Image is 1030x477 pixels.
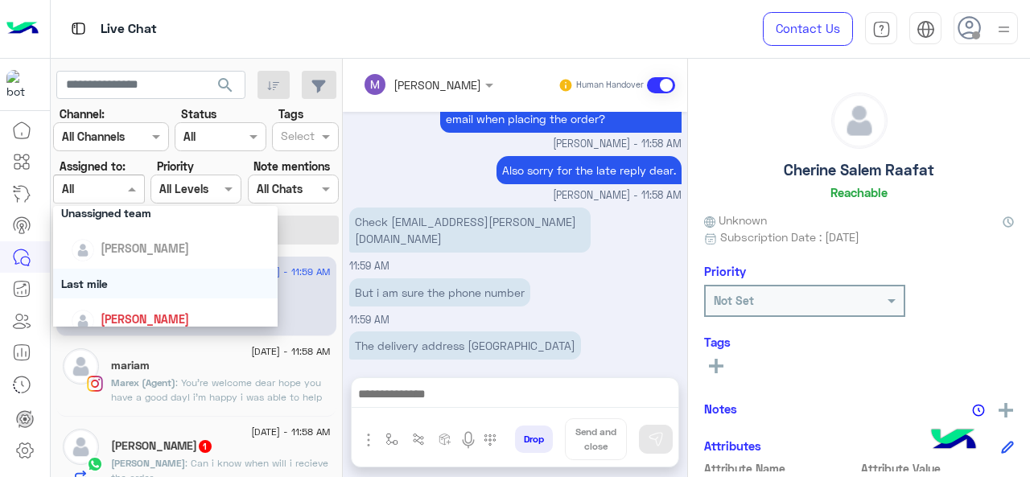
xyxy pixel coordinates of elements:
h5: mariam [111,359,150,372]
span: Unknown [704,212,767,228]
span: [PERSON_NAME] [101,312,189,326]
img: defaultAdmin.png [63,348,99,384]
small: Human Handover [576,79,644,92]
span: [PERSON_NAME] - 11:58 AM [553,188,682,204]
button: Trigger scenario [406,426,432,453]
img: WhatsApp [87,456,103,472]
span: 1 [199,440,212,453]
ng-dropdown-panel: Options list [53,206,278,327]
img: tab [68,19,89,39]
img: send attachment [359,430,378,450]
img: add [999,403,1013,417]
span: Attribute Value [861,460,1015,477]
h5: Cherine Salem Raafat [784,161,934,179]
span: 11:59 AM [349,260,389,272]
button: select flow [379,426,406,453]
img: send voice note [459,430,478,450]
label: Tags [278,105,303,122]
img: create order [439,433,451,446]
img: Logo [6,12,39,46]
button: Send and close [565,418,627,460]
img: tab [872,20,891,39]
a: tab [865,12,897,46]
h6: Attributes [704,438,761,453]
div: Last mile [53,269,278,298]
img: defaultAdmin.png [63,429,99,465]
img: hulul-logo.png [925,413,982,469]
h6: Notes [704,401,737,416]
p: Live Chat [101,19,157,40]
img: defaultAdmin.png [72,310,94,332]
img: Instagram [87,376,103,392]
h6: Priority [704,264,746,278]
img: tab [917,20,935,39]
span: [DATE] - 11:58 AM [251,425,330,439]
label: Assigned to: [60,158,126,175]
p: 7/9/2025, 11:59 AM [349,331,581,360]
h6: Reachable [830,185,888,199]
h5: Hussein Sherif [111,439,213,453]
span: search [216,76,235,95]
img: defaultAdmin.png [72,239,94,261]
div: Unassigned team [53,198,278,228]
button: create order [432,426,459,453]
button: Drop [515,426,553,453]
p: 7/9/2025, 11:59 AM [349,278,530,306]
label: Note mentions [253,158,330,175]
label: Priority [157,158,194,175]
span: [PERSON_NAME] [111,457,185,469]
img: make a call [484,434,496,446]
button: search [206,71,245,105]
span: You're welcome dear hope you have a good day! i'm happy i was able to help 🤍 [111,376,322,417]
span: [DATE] - 11:58 AM [251,344,330,359]
span: Subscription Date : [DATE] [720,228,859,245]
img: notes [972,404,985,417]
label: Status [181,105,216,122]
img: profile [994,19,1014,39]
label: Channel: [60,105,105,122]
img: Trigger scenario [412,433,425,446]
span: [PERSON_NAME] [101,241,189,255]
span: [DATE] - 11:59 AM [251,265,330,279]
span: Attribute Name [704,460,858,477]
a: Contact Us [763,12,853,46]
span: 11:59 AM [349,314,389,326]
img: 317874714732967 [6,70,35,99]
img: select flow [385,433,398,446]
p: 7/9/2025, 11:58 AM [496,156,682,184]
img: defaultAdmin.png [832,93,887,148]
span: [PERSON_NAME] - 11:58 AM [553,137,682,152]
span: Marex (Agent) [111,376,175,389]
h6: Tags [704,335,1014,349]
div: Select [278,127,315,148]
img: send message [648,431,664,447]
p: 7/9/2025, 11:59 AM [349,208,591,253]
